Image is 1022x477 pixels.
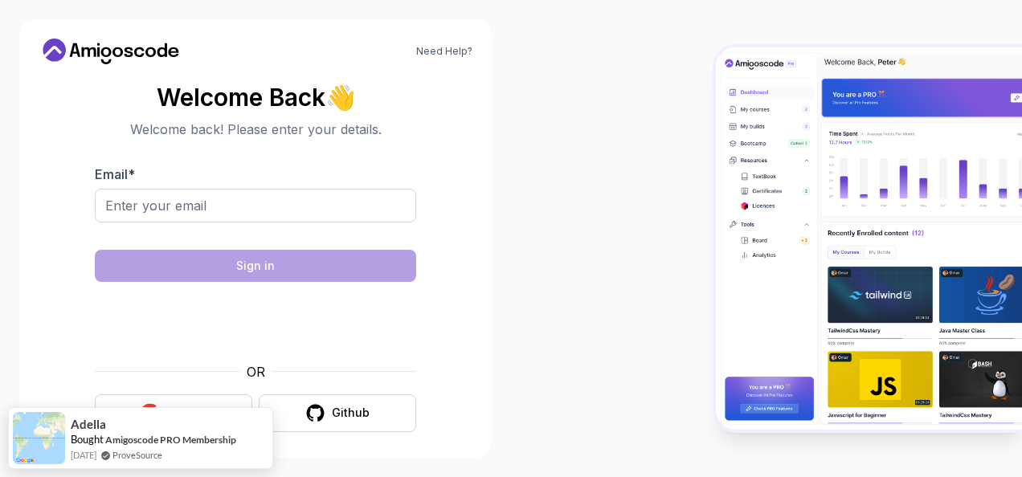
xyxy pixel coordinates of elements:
[134,291,377,353] iframe: Widget containing checkbox for hCaptcha security challenge
[95,250,416,282] button: Sign in
[105,434,236,446] a: Amigoscode PRO Membership
[95,84,416,110] h2: Welcome Back
[13,412,65,464] img: provesource social proof notification image
[71,418,106,431] span: Adella
[325,84,355,110] span: 👋
[247,362,265,381] p: OR
[112,448,162,462] a: ProveSource
[71,433,104,446] span: Bought
[716,47,1022,429] img: Amigoscode Dashboard
[166,405,207,421] div: Google
[95,394,252,432] button: Google
[95,166,135,182] label: Email *
[332,405,370,421] div: Github
[95,120,416,139] p: Welcome back! Please enter your details.
[71,448,96,462] span: [DATE]
[259,394,416,432] button: Github
[416,45,472,58] a: Need Help?
[95,189,416,222] input: Enter your email
[39,39,183,64] a: Home link
[236,258,275,274] div: Sign in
